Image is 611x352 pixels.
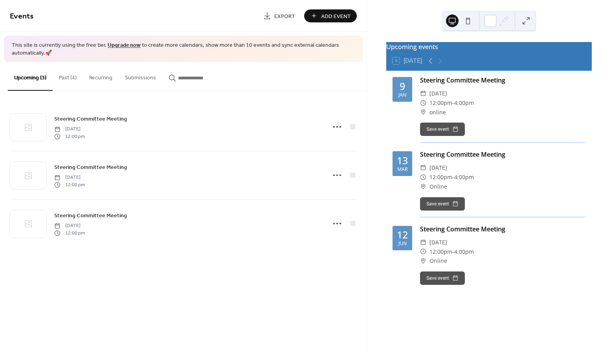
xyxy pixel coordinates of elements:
span: [DATE] [429,238,447,247]
span: Online [429,256,447,266]
button: Add Event [304,9,357,22]
div: ​ [420,89,426,98]
span: Export [274,12,295,20]
div: 13 [397,156,408,165]
div: Upcoming events [386,42,592,51]
div: ​ [420,238,426,247]
span: Steering Committee Meeting [54,212,127,220]
div: 9 [400,81,405,91]
span: 12:00pm [429,172,452,182]
span: - [452,98,454,108]
span: Steering Committee Meeting [54,115,127,123]
div: ​ [420,108,426,117]
button: Past (4) [53,62,83,90]
span: 4:00pm [454,172,474,182]
span: 4:00pm [454,98,474,108]
span: 12:00 pm [54,133,85,140]
div: Steering Committee Meeting [420,150,585,159]
span: 12:00 pm [54,229,85,236]
span: 12:00 pm [54,181,85,188]
button: Save event [420,271,465,285]
div: ​ [420,172,426,182]
button: Save event [420,197,465,211]
span: 12:00pm [429,247,452,257]
a: Steering Committee Meeting [54,163,127,172]
span: 4:00pm [454,247,474,257]
div: Jan [398,93,406,98]
span: [DATE] [54,174,85,181]
button: Save event [420,123,465,136]
span: [DATE] [429,89,447,98]
div: Steering Committee Meeting [420,224,585,234]
span: This site is currently using the free tier. to create more calendars, show more than 10 events an... [12,42,355,57]
a: Upgrade now [108,40,141,51]
span: [DATE] [429,163,447,172]
button: Upcoming (3) [8,62,53,91]
div: ​ [420,163,426,172]
div: ​ [420,247,426,257]
div: Jun [398,241,407,246]
button: Recurring [83,62,119,90]
div: ​ [420,98,426,108]
span: - [452,247,454,257]
div: ​ [420,256,426,266]
span: [DATE] [54,222,85,229]
a: Steering Committee Meeting [54,211,127,220]
span: Online [429,182,447,191]
button: Submissions [119,62,162,90]
span: online [429,108,446,117]
div: Mar [397,167,408,172]
span: 12:00pm [429,98,452,108]
div: Steering Committee Meeting [420,75,585,85]
span: Events [10,9,34,24]
div: ​ [420,182,426,191]
a: Export [257,9,301,22]
span: [DATE] [54,126,85,133]
span: Add Event [321,12,351,20]
span: - [452,172,454,182]
a: Steering Committee Meeting [54,114,127,123]
div: 12 [397,230,408,240]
